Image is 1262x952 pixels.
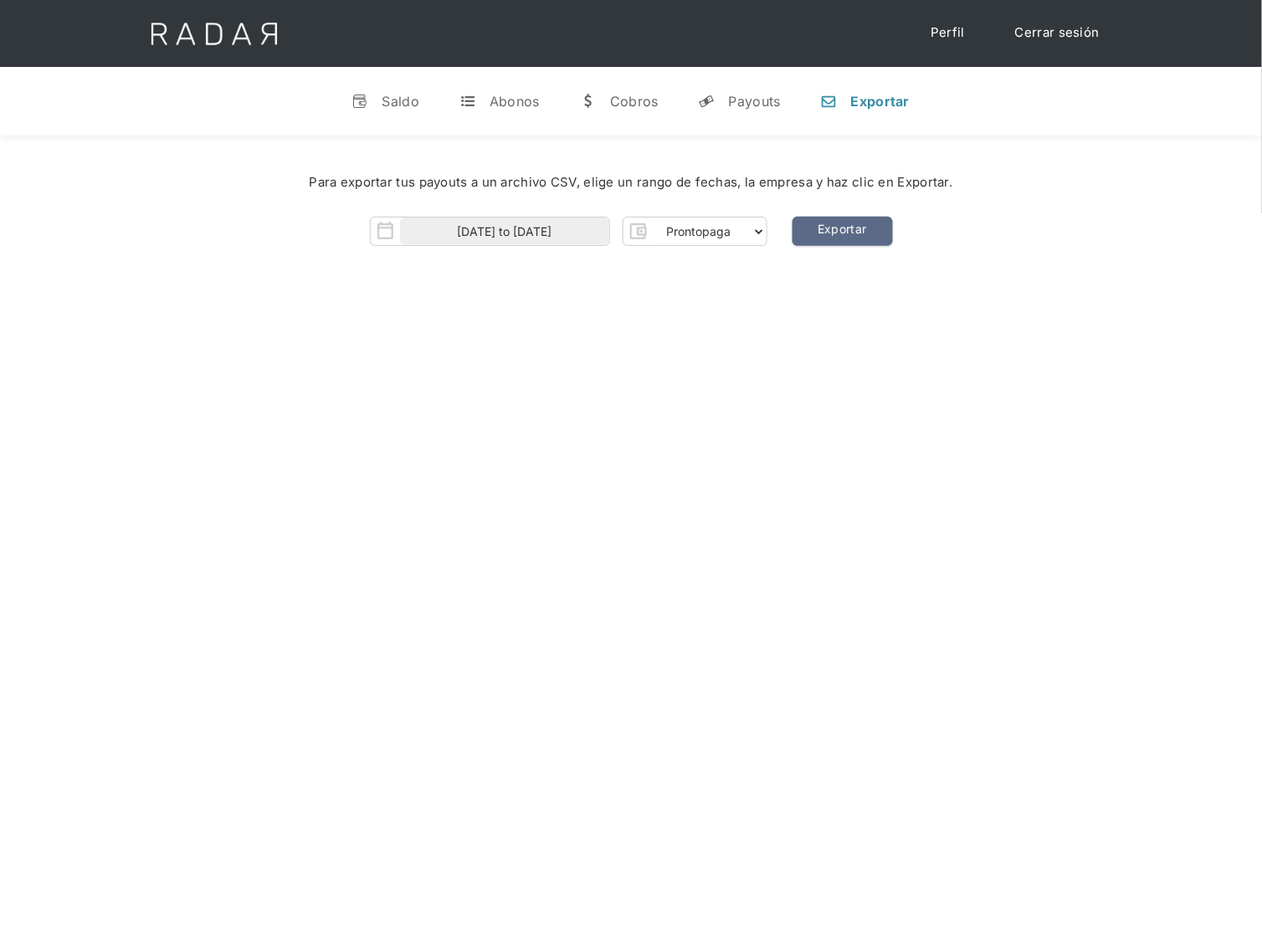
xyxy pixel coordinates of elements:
div: n [821,93,838,110]
div: Cobros [610,93,659,110]
div: Para exportar tus payouts a un archivo CSV, elige un rango de fechas, la empresa y haz clic en Ex... [50,173,1212,192]
div: v [352,93,369,110]
a: Perfil [914,17,982,49]
a: Cerrar sesión [998,17,1116,49]
form: Form [370,217,767,246]
div: Abonos [490,93,540,110]
a: Exportar [793,217,893,246]
div: y [699,93,716,110]
div: Payouts [729,93,781,110]
div: Exportar [851,93,910,110]
div: t [459,93,476,110]
div: w [580,93,597,110]
div: Saldo [382,93,420,110]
